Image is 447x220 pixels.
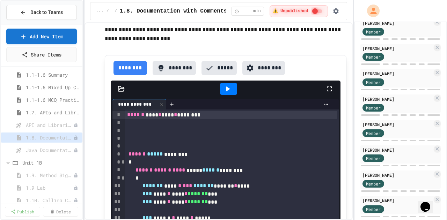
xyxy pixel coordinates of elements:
span: 1.1-1.6 MCQ Practice [26,96,80,104]
span: Member [366,155,381,161]
div: Unpublished [73,173,78,178]
span: Unit 1B [22,159,80,166]
a: Add New Item [6,29,77,44]
div: [PERSON_NAME] [362,147,432,153]
span: 1.8. Documentation with Comments and Preconditions [120,7,287,15]
div: [PERSON_NAME] [362,20,432,26]
span: ... [96,8,104,14]
div: My Account [360,3,381,19]
span: Back to Teams [30,9,63,16]
span: / [115,8,117,14]
span: 1.9. Method Signatures [26,172,73,179]
div: Unpublished [73,123,78,128]
span: 1.7. APIs and Libraries [26,109,80,116]
div: ⚠️ Students cannot see this content! Click the toggle to publish it and make it visible to your c... [270,5,328,17]
a: Delete [43,207,78,217]
span: Member [366,54,381,60]
span: 1.9 Lab [26,184,73,191]
div: [PERSON_NAME] [362,121,432,128]
div: Unpublished [73,198,78,203]
span: 1.8. Documentation with Comments and Preconditions [26,134,73,141]
span: API and Libraries - Topic 1.7 [26,121,73,129]
span: / [106,8,109,14]
span: 1.1-1.6 Summary [26,71,80,78]
span: Member [366,105,381,111]
div: [PERSON_NAME] [362,172,432,178]
div: Unpublished [73,148,78,153]
div: [PERSON_NAME] [362,197,432,204]
a: Publish [5,207,40,217]
div: Unpublished [73,135,78,140]
span: Member [366,79,381,85]
span: 1.10. Calling Class Methods [26,197,73,204]
span: Member [366,206,381,212]
iframe: chat widget [418,192,440,213]
a: Share Items [6,47,77,62]
span: ⚠️ Unpublished [273,8,308,14]
span: 1.1-1.6 Mixed Up Code Practice [26,84,80,91]
span: min [253,8,261,14]
span: Member [366,181,381,187]
span: Java Documentation with Comments - Topic 1.8 [26,146,73,154]
div: [PERSON_NAME] [362,70,432,77]
span: Member [366,130,381,136]
div: [PERSON_NAME] [362,45,432,52]
div: Unpublished [73,185,78,190]
span: Member [366,29,381,35]
div: [PERSON_NAME] [362,96,432,102]
button: Back to Teams [6,5,77,20]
